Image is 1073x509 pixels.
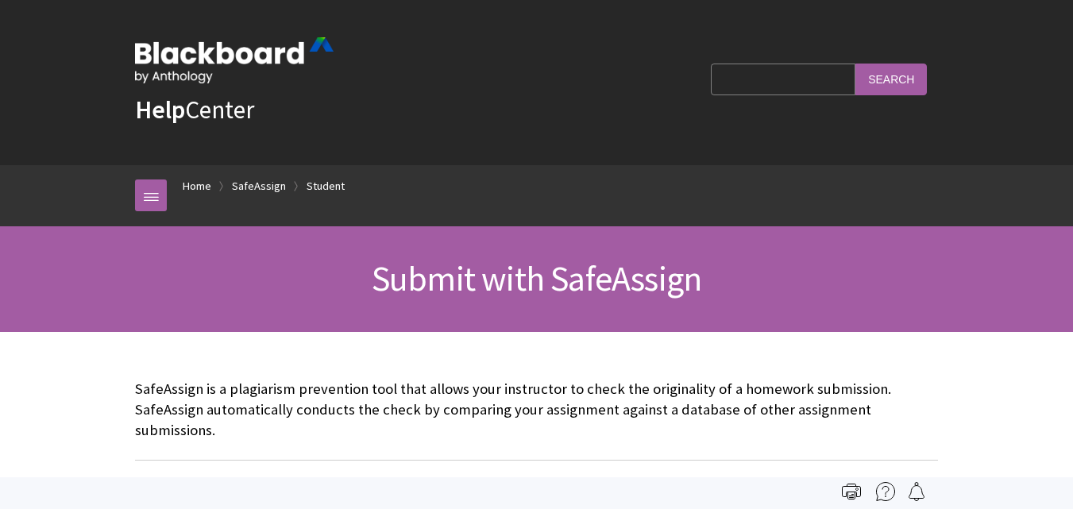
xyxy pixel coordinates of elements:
[372,256,701,300] span: Submit with SafeAssign
[232,176,286,196] a: SafeAssign
[307,176,345,196] a: Student
[876,482,895,501] img: More help
[842,482,861,501] img: Print
[183,176,211,196] a: Home
[135,37,334,83] img: Blackboard by Anthology
[135,94,185,125] strong: Help
[855,64,927,94] input: Search
[135,379,938,442] p: SafeAssign is a plagiarism prevention tool that allows your instructor to check the originality o...
[907,482,926,501] img: Follow this page
[135,94,254,125] a: HelpCenter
